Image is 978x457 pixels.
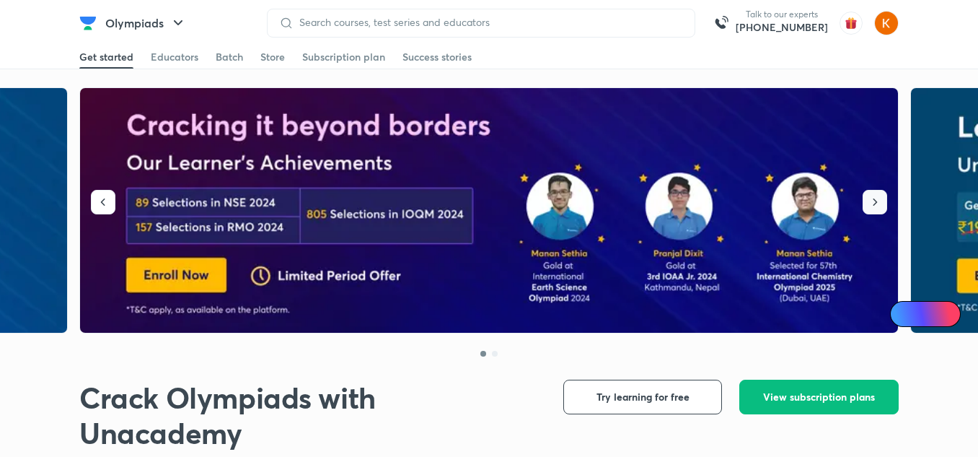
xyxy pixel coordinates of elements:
span: View subscription plans [763,390,875,404]
button: Try learning for free [563,380,722,414]
div: Batch [216,50,243,64]
img: avatar [840,12,863,35]
div: Get started [79,50,133,64]
p: Talk to our experts [736,9,828,20]
span: Try learning for free [596,390,690,404]
img: Khus pancholi [874,11,899,35]
a: Success stories [402,45,472,69]
a: Educators [151,45,198,69]
a: Subscription plan [302,45,385,69]
img: Icon [899,308,910,320]
button: Olympiads [97,9,195,38]
span: Ai Doubts [914,308,952,320]
h1: Crack Olympiads with Unacademy [79,380,540,451]
a: Get started [79,45,133,69]
img: call-us [707,9,736,38]
div: Subscription plan [302,50,385,64]
div: Success stories [402,50,472,64]
a: Store [260,45,285,69]
a: [PHONE_NUMBER] [736,20,828,35]
input: Search courses, test series and educators [294,17,683,28]
img: Company Logo [79,14,97,32]
div: Educators [151,50,198,64]
div: Store [260,50,285,64]
button: View subscription plans [739,380,899,414]
a: Batch [216,45,243,69]
a: Ai Doubts [890,301,961,327]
